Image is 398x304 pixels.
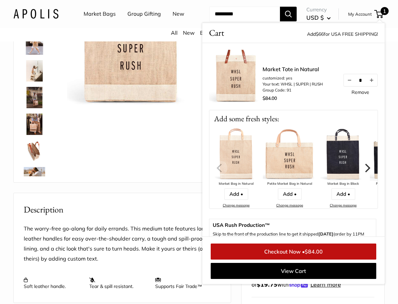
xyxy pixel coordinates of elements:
[305,248,323,255] span: $84.00
[22,32,46,56] a: Market Tote in Natural
[84,9,116,19] a: Market Bags
[22,166,46,190] a: Market Tote in Natural
[22,112,46,136] a: Market Tote in Natural
[355,77,366,83] input: Quantity
[348,10,372,18] a: My Account
[89,277,148,289] p: Tear & spill resistant.
[307,31,378,37] span: Add for USA FREE SHIPPING!
[223,203,250,207] a: Change message
[213,222,373,228] span: USA Rush Production™
[183,29,195,36] a: New
[155,277,214,289] p: Supports Fair Trade™
[209,26,224,39] span: Cart
[171,29,178,36] a: All
[24,33,45,55] img: Market Tote in Natural
[13,9,59,19] img: Apolis
[381,7,389,15] span: 1
[278,188,302,200] a: Add •
[375,10,383,18] a: 1
[211,263,376,279] a: View Cart
[263,87,323,93] li: Group Code: 91
[276,203,303,207] a: Change message
[263,65,323,73] a: Market Tote in Natural
[306,5,331,14] span: Currency
[24,224,221,264] p: The worry-free go-along for daily errands. This medium tote features long leather handles for eas...
[263,81,323,87] li: Your text: WHSL | SUPER | RUSH
[24,87,45,108] img: Market Tote in Natural
[22,59,46,83] a: description_Effortless style that elevates every moment
[316,31,324,37] span: $66
[330,203,357,207] a: Change message
[263,181,316,187] div: Petite Market Bag in Natural
[200,29,227,36] a: Bestsellers
[352,90,369,95] a: Remove
[306,12,331,23] button: USD $
[24,167,45,188] img: Market Tote in Natural
[127,9,161,19] a: Group Gifting
[22,139,46,163] a: description_Water resistant inner liner.
[306,14,324,21] span: USD $
[360,161,374,175] button: Next
[280,7,297,21] button: Search
[366,74,377,86] button: Increase quantity by 1
[24,114,45,135] img: Market Tote in Natural
[209,50,263,103] img: description_Make it yours with custom printed text.
[209,7,280,21] input: Search...
[211,244,376,260] a: Checkout Now •$84.00
[318,231,333,237] b: [DATE]
[213,231,373,243] p: Skip to the front of the production line to get it shipped (order by 11PM PST M-TH).
[173,9,184,19] a: New
[24,60,45,82] img: description_Effortless style that elevates every moment
[263,95,277,101] span: $84.00
[24,277,83,289] p: Soft leather handle.
[263,75,323,81] li: customized: yes
[331,188,355,200] a: Add •
[209,110,378,127] p: Add some fresh styles:
[316,181,370,187] div: Market Bag in Black
[22,86,46,110] a: Market Tote in Natural
[24,140,45,162] img: description_Water resistant inner liner.
[344,74,355,86] button: Decrease quantity by 1
[224,188,248,200] a: Add •
[24,203,221,216] h2: Description
[209,181,263,187] div: Market Bag in Natural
